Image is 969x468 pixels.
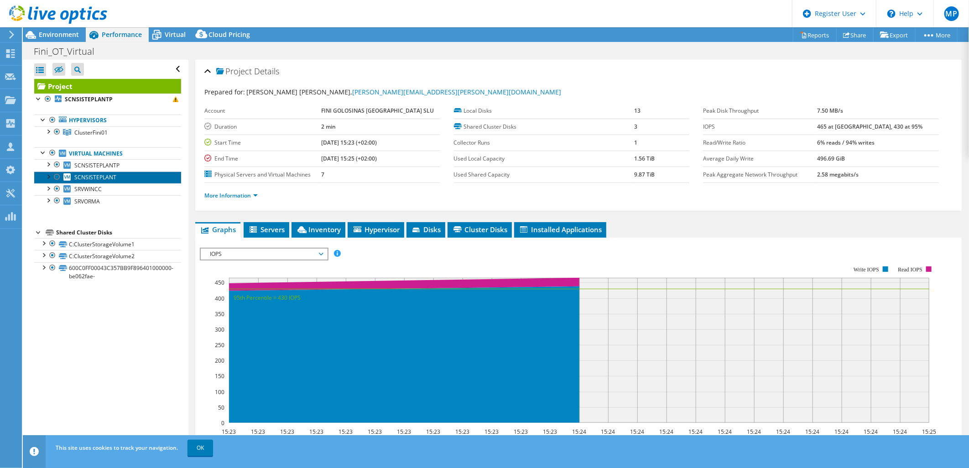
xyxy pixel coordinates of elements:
label: Prepared for: [204,88,245,96]
text: 15:25 [922,428,936,436]
span: [PERSON_NAME] [PERSON_NAME], [246,88,561,96]
a: Virtual Machines [34,147,181,159]
a: More [915,28,958,42]
b: 2.58 megabits/s [817,171,859,178]
span: Performance [102,30,142,39]
span: Installed Applications [519,225,602,234]
label: Account [204,106,321,115]
text: 15:23 [397,428,411,436]
text: 15:24 [630,428,644,436]
label: Peak Disk Throughput [703,106,817,115]
text: 250 [215,341,224,349]
label: Collector Runs [454,138,635,147]
span: Virtual [165,30,186,39]
div: Shared Cluster Disks [56,227,181,238]
span: SCNSISTEPLANT [74,173,116,181]
text: 95th Percentile = 430 IOPS [234,294,301,302]
a: Export [873,28,916,42]
a: C:ClusterStorageVolume2 [34,250,181,262]
b: 6% reads / 94% writes [817,139,875,146]
text: 100 [215,388,224,396]
a: Project [34,79,181,94]
text: 15:23 [222,428,236,436]
span: SCNSISTEPLANTP [74,161,120,169]
b: 13 [635,107,641,114]
b: 496.69 GiB [817,155,845,162]
text: 15:23 [339,428,353,436]
span: Servers [248,225,285,234]
text: 15:24 [718,428,732,436]
a: ClusterFini01 [34,126,181,138]
a: SCNSISTEPLANTP [34,94,181,105]
a: C:ClusterStorageVolume1 [34,238,181,250]
label: Peak Aggregate Network Throughput [703,170,817,179]
b: 2 min [321,123,336,130]
text: 15:23 [455,428,469,436]
text: 15:24 [688,428,703,436]
b: SCNSISTEPLANTP [65,95,113,103]
text: 15:24 [834,428,849,436]
span: IOPS [205,249,323,260]
a: Reports [793,28,837,42]
text: 150 [215,372,224,380]
text: Write IOPS [854,266,879,273]
text: 15:23 [426,428,440,436]
span: SRVORMA [74,198,100,205]
b: 1 [635,139,638,146]
span: Inventory [296,225,341,234]
text: 15:24 [864,428,878,436]
svg: \n [887,10,896,18]
label: End Time [204,154,321,163]
a: More Information [204,192,258,199]
label: Used Local Capacity [454,154,635,163]
text: 15:24 [776,428,790,436]
text: 15:24 [893,428,907,436]
a: OK [188,440,213,456]
label: Physical Servers and Virtual Machines [204,170,321,179]
text: 200 [215,357,224,364]
span: Graphs [200,225,236,234]
b: 3 [635,123,638,130]
text: 15:24 [601,428,615,436]
b: FINI GOLOSINAS [GEOGRAPHIC_DATA] SLU [321,107,434,114]
label: IOPS [703,122,817,131]
span: Cluster Disks [452,225,507,234]
label: Shared Cluster Disks [454,122,635,131]
text: 15:23 [514,428,528,436]
span: Environment [39,30,79,39]
text: 15:23 [543,428,557,436]
text: Read IOPS [898,266,922,273]
text: 15:24 [659,428,673,436]
a: SRVORMA [34,195,181,207]
b: 465 at [GEOGRAPHIC_DATA], 430 at 95% [817,123,922,130]
a: [PERSON_NAME][EMAIL_ADDRESS][PERSON_NAME][DOMAIN_NAME] [352,88,561,96]
a: 600C0FF00043C357BB9F896401000000-be062fae- [34,262,181,282]
h1: Fini_OT_Virtual [30,47,109,57]
label: Read/Write Ratio [703,138,817,147]
a: Share [836,28,874,42]
text: 15:23 [309,428,323,436]
text: 400 [215,295,224,302]
text: 0 [221,419,224,427]
text: 450 [215,279,224,286]
text: 350 [215,310,224,318]
span: MP [944,6,959,21]
span: Project [216,67,252,76]
text: 15:24 [805,428,819,436]
span: SRVWINCC [74,185,102,193]
text: 50 [218,404,224,411]
label: Used Shared Capacity [454,170,635,179]
b: [DATE] 15:23 (+02:00) [321,139,377,146]
b: 1.56 TiB [635,155,655,162]
a: SRVWINCC [34,183,181,195]
span: Cloud Pricing [208,30,250,39]
a: SCNSISTEPLANTP [34,159,181,171]
label: Duration [204,122,321,131]
text: 15:23 [280,428,294,436]
b: 7 [321,171,324,178]
text: 15:23 [368,428,382,436]
label: Average Daily Write [703,154,817,163]
label: Local Disks [454,106,635,115]
span: This site uses cookies to track your navigation. [56,444,178,452]
b: 7.50 MB/s [817,107,843,114]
